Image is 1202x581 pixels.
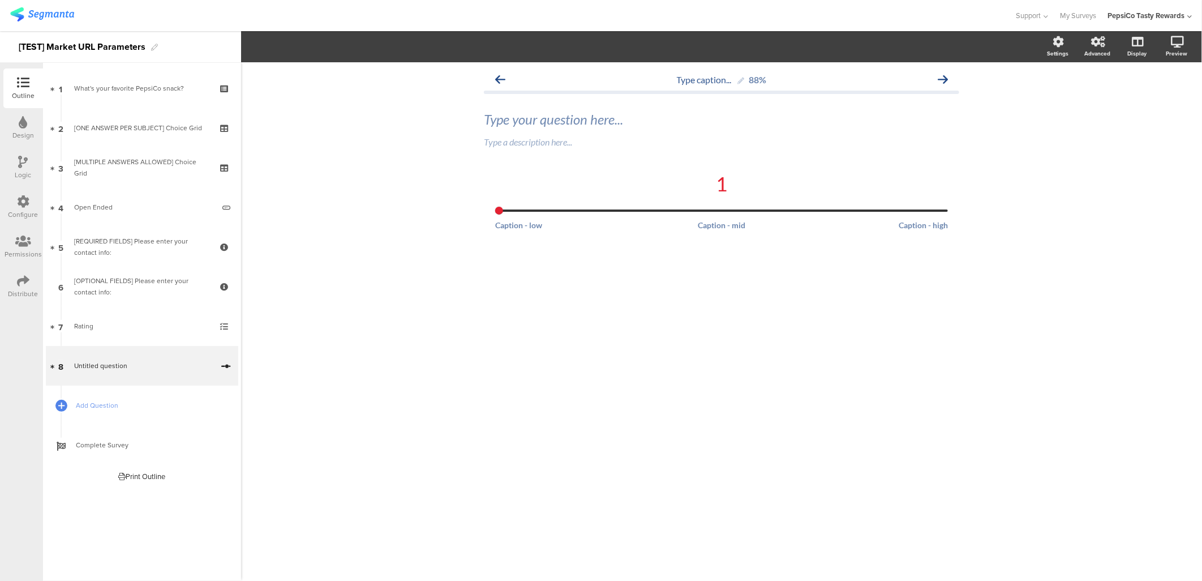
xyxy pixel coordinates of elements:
[1127,49,1147,58] div: Display
[1166,49,1187,58] div: Preview
[58,241,63,253] span: 5
[74,122,209,134] div: [ONE ANSWER PER SUBJECT] Choice Grid
[46,69,238,108] a: 1 What's your favorite PepsiCo snack?
[58,201,63,213] span: 4
[46,108,238,148] a: 2 [ONE ANSWER PER SUBJECT] Choice Grid
[74,321,209,332] div: Rating
[495,172,948,195] div: 1
[12,91,35,101] div: Outline
[58,122,63,134] span: 2
[76,439,221,451] span: Complete Survey
[12,130,34,140] div: Design
[46,306,238,346] a: 7 Rating
[484,136,959,147] div: Type a description here...
[74,83,209,94] div: What's your favorite PepsiCo snack?
[1016,10,1041,21] span: Support
[74,156,209,179] div: [MULTIPLE ANSWERS ALLOWED] Choice Grid
[58,360,63,372] span: 8
[59,82,63,95] span: 1
[1084,49,1110,58] div: Advanced
[15,170,32,180] div: Logic
[119,471,166,482] div: Print Outline
[899,220,948,230] span: Caption - high
[19,38,145,56] div: [TEST] Market URL Parameters
[46,148,238,187] a: 3 [MULTIPLE ANSWERS ALLOWED] Choice Grid
[495,220,542,230] span: Caption - low
[74,236,209,258] div: [REQUIRED FIELDS] Please enter your contact info:
[8,289,38,299] div: Distribute
[58,161,63,174] span: 3
[74,361,127,371] span: Untitled question
[46,267,238,306] a: 6 [OPTIONAL FIELDS] Please enter your contact info:
[74,275,209,298] div: [OPTIONAL FIELDS] Please enter your contact info:
[74,202,214,213] div: Open Ended
[10,7,74,22] img: segmanta logo
[46,227,238,267] a: 5 [REQUIRED FIELDS] Please enter your contact info:
[5,249,42,259] div: Permissions
[46,346,238,386] a: 8 Untitled question
[484,111,959,128] div: Type your question here...
[749,74,767,85] div: 88%
[58,280,63,293] span: 6
[46,425,238,465] a: Complete Survey
[76,400,221,411] span: Add Question
[1047,49,1068,58] div: Settings
[698,220,745,230] span: Caption - mid
[1107,10,1184,21] div: PepsiCo Tasty Rewards
[59,320,63,332] span: 7
[8,210,38,220] div: Configure
[46,187,238,227] a: 4 Open Ended
[677,74,732,85] span: Type caption...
